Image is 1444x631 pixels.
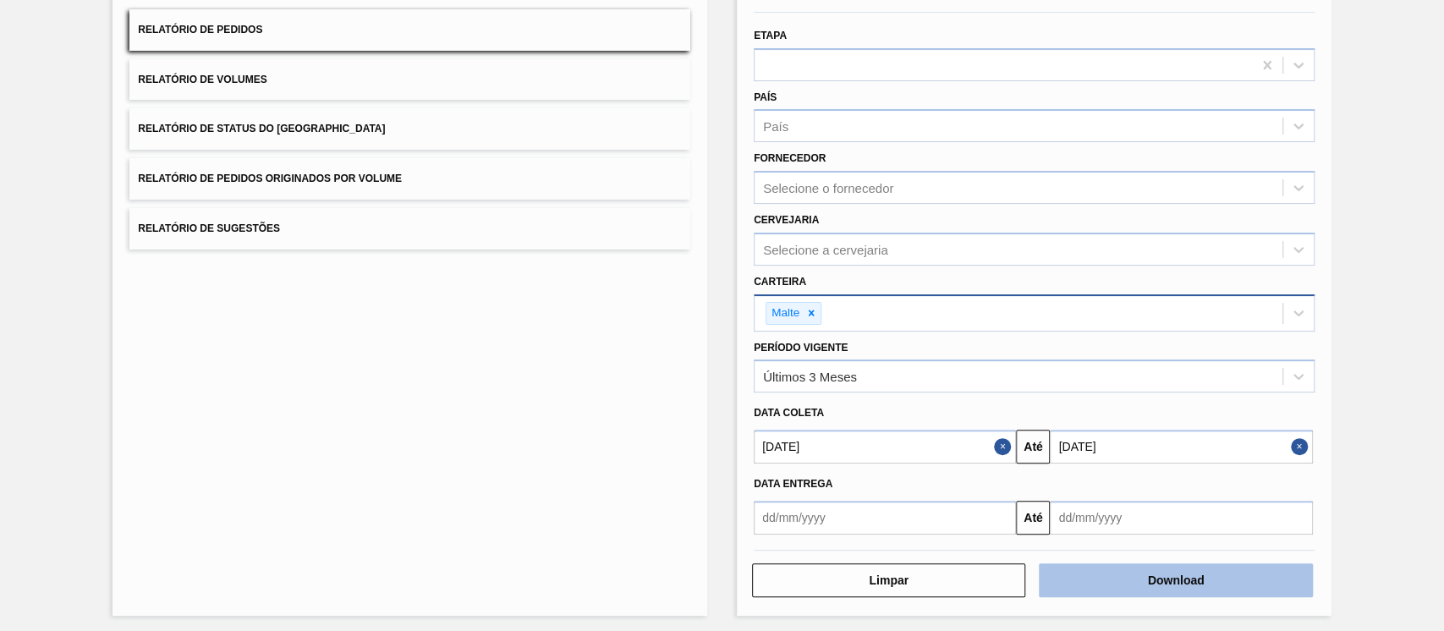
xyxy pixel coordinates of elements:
div: Selecione a cervejaria [763,242,888,256]
button: Relatório de Pedidos [129,9,690,51]
button: Limpar [752,563,1025,597]
button: Relatório de Volumes [129,59,690,101]
label: Fornecedor [754,152,826,164]
span: Relatório de Sugestões [138,222,280,234]
button: Relatório de Sugestões [129,208,690,250]
span: Relatório de Volumes [138,74,266,85]
input: dd/mm/yyyy [1050,430,1312,464]
label: Período Vigente [754,342,848,354]
span: Relatório de Pedidos Originados por Volume [138,173,402,184]
button: Relatório de Pedidos Originados por Volume [129,158,690,200]
button: Close [994,430,1016,464]
div: Malte [766,303,802,324]
div: Últimos 3 Meses [763,370,857,384]
label: País [754,91,777,103]
span: Relatório de Pedidos [138,24,262,36]
input: dd/mm/yyyy [754,430,1016,464]
label: Cervejaria [754,214,819,226]
div: País [763,119,788,134]
label: Etapa [754,30,787,41]
span: Data coleta [754,407,824,419]
button: Até [1016,501,1050,535]
input: dd/mm/yyyy [754,501,1016,535]
button: Até [1016,430,1050,464]
span: Relatório de Status do [GEOGRAPHIC_DATA] [138,123,385,134]
label: Carteira [754,276,806,288]
input: dd/mm/yyyy [1050,501,1312,535]
span: Data entrega [754,478,832,490]
div: Selecione o fornecedor [763,181,893,195]
button: Download [1039,563,1312,597]
button: Relatório de Status do [GEOGRAPHIC_DATA] [129,108,690,150]
button: Close [1291,430,1313,464]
